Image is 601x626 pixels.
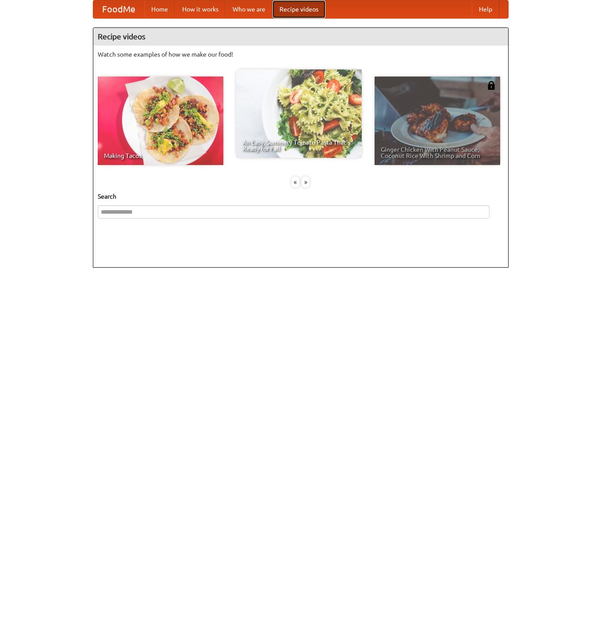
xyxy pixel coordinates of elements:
a: Making Tacos [98,77,223,165]
a: FoodMe [93,0,144,18]
h4: Recipe videos [93,28,508,46]
div: » [302,177,310,188]
a: Who we are [226,0,272,18]
img: 483408.png [487,81,496,90]
a: An Easy, Summery Tomato Pasta That's Ready for Fall [236,69,362,158]
a: Home [144,0,175,18]
p: Watch some examples of how we make our food! [98,50,504,59]
span: Making Tacos [104,153,217,159]
a: Recipe videos [272,0,325,18]
span: An Easy, Summery Tomato Pasta That's Ready for Fall [242,139,356,152]
a: How it works [175,0,226,18]
a: Help [472,0,499,18]
div: « [291,177,299,188]
h5: Search [98,192,504,201]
